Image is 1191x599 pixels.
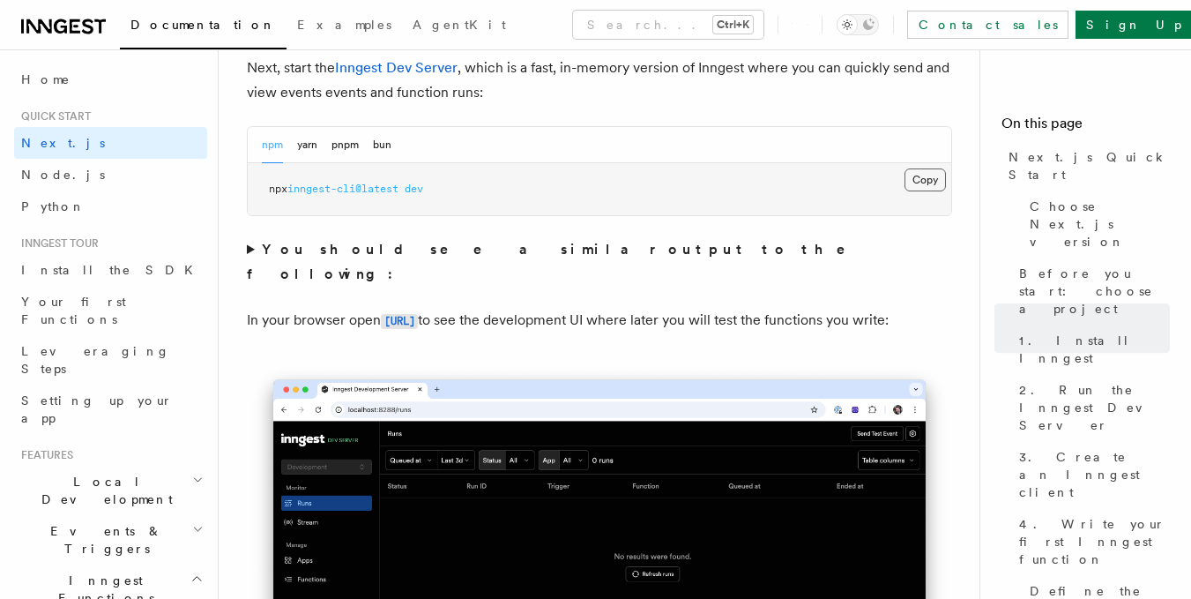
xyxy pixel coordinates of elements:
button: Toggle dark mode [837,14,879,35]
span: Documentation [130,18,276,32]
a: Inngest Dev Server [335,59,458,76]
code: [URL] [381,314,418,329]
a: Setting up your app [14,385,207,434]
span: Choose Next.js version [1030,198,1170,251]
button: yarn [297,127,317,163]
span: dev [405,183,423,195]
a: Contact sales [907,11,1068,39]
p: Next, start the , which is a fast, in-memory version of Inngest where you can quickly send and vi... [247,56,952,105]
span: Examples [297,18,391,32]
button: Copy [904,168,946,191]
button: bun [373,127,391,163]
button: Local Development [14,466,207,515]
span: Quick start [14,109,91,124]
span: Install the SDK [21,263,204,277]
a: [URL] [381,311,418,328]
span: Home [21,71,71,88]
span: Your first Functions [21,295,126,326]
span: npx [269,183,287,195]
a: 1. Install Inngest [1012,325,1170,374]
a: 4. Write your first Inngest function [1012,508,1170,575]
span: Python [21,199,86,213]
a: 3. Create an Inngest client [1012,441,1170,508]
a: Before you start: choose a project [1012,258,1170,325]
a: Node.js [14,159,207,191]
span: Next.js Quick Start [1009,148,1170,183]
span: 3. Create an Inngest client [1019,448,1170,501]
a: Examples [287,5,402,48]
a: Install the SDK [14,254,207,286]
span: inngest-cli@latest [287,183,398,195]
span: Events & Triggers [14,522,192,558]
a: Next.js Quick Start [1001,141,1170,191]
a: Your first Functions [14,286,207,335]
p: In your browser open to see the development UI where later you will test the functions you write: [247,308,952,333]
button: Events & Triggers [14,515,207,565]
button: Search...Ctrl+K [573,11,763,39]
a: 2. Run the Inngest Dev Server [1012,374,1170,441]
span: 2. Run the Inngest Dev Server [1019,381,1170,434]
button: npm [262,127,283,163]
span: Next.js [21,136,105,150]
a: Leveraging Steps [14,335,207,385]
span: Setting up your app [21,393,173,425]
a: Python [14,191,207,222]
span: Local Development [14,473,192,508]
strong: You should see a similar output to the following: [247,241,870,282]
span: Before you start: choose a project [1019,265,1170,318]
summary: You should see a similar output to the following: [247,237,952,287]
span: 1. Install Inngest [1019,332,1170,367]
span: Node.js [21,168,105,182]
kbd: Ctrl+K [713,16,753,34]
span: AgentKit [413,18,506,32]
span: Features [14,448,73,462]
span: 4. Write your first Inngest function [1019,515,1170,568]
a: AgentKit [402,5,517,48]
h4: On this page [1001,113,1170,141]
a: Next.js [14,127,207,159]
span: Inngest tour [14,236,99,251]
a: Documentation [120,5,287,49]
a: Choose Next.js version [1023,191,1170,258]
a: Home [14,64,207,95]
span: Leveraging Steps [21,344,170,376]
button: pnpm [331,127,359,163]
